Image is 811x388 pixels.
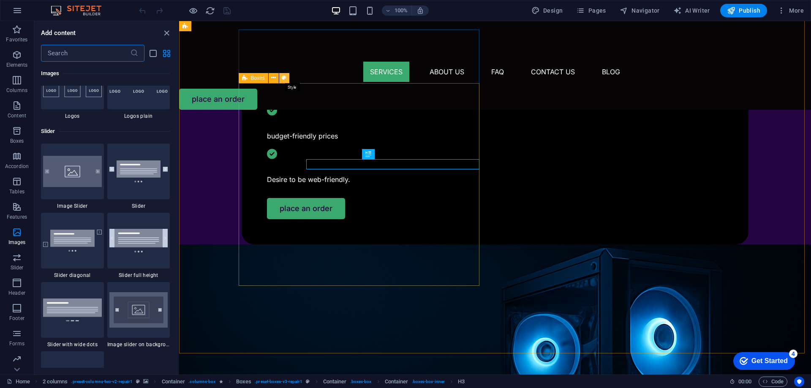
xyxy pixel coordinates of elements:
button: More [774,4,807,17]
button: Navigator [616,4,663,17]
span: Slider [107,203,170,209]
div: Logos plain [107,54,170,119]
img: image-slider-on-background.svg [109,292,168,328]
p: Forms [9,340,24,347]
div: Image slider on background [107,282,170,348]
button: Pages [573,4,609,17]
span: Design [531,6,563,15]
img: slider-wide-dots1.svg [43,298,102,321]
p: Content [8,112,26,119]
h6: Session time [729,377,752,387]
span: . boxes-box [350,377,372,387]
span: Click to select. Double-click to edit [323,377,347,387]
button: Code [759,377,787,387]
span: : [744,378,746,385]
i: Element contains an animation [219,379,223,384]
span: Pages [576,6,606,15]
span: Click to select. Double-click to edit [385,377,408,387]
img: slider-diagonal.svg [43,230,102,252]
span: Navigator [620,6,660,15]
p: Tables [9,188,24,195]
i: Reload page [205,6,215,16]
p: Images [8,239,26,246]
span: Boxes [251,76,265,81]
img: slider.svg [109,160,168,182]
h6: 100% [395,5,408,16]
span: . boxes-box-inner [412,377,445,387]
button: reload [205,5,215,16]
i: This element contains a background [143,379,148,384]
p: Favorites [6,36,27,43]
button: Usercentrics [794,377,804,387]
span: More [777,6,804,15]
button: list-view [148,48,158,58]
span: Image Slider [41,203,104,209]
span: AI Writer [673,6,710,15]
div: Design (Ctrl+Alt+Y) [528,4,566,17]
span: . columns-box [188,377,215,387]
div: Image Slider [41,144,104,209]
button: Publish [720,4,767,17]
button: 100% [382,5,412,16]
span: Slider with wide dots [41,341,104,348]
span: Publish [727,6,760,15]
span: Logos plain [107,113,170,119]
p: Slider [11,264,24,271]
i: This element is a customizable preset [306,379,310,384]
button: close panel [161,28,171,38]
h6: Slider [41,126,170,136]
div: Get Started 4 items remaining, 20% complete [7,4,68,22]
span: Click to select. Double-click to edit [162,377,185,387]
i: On resize automatically adjust zoom level to fit chosen device. [416,7,424,14]
div: Logos [41,54,104,119]
p: Footer [9,315,24,322]
p: Header [8,290,25,296]
nav: breadcrumb [43,377,465,387]
div: Get Started [25,9,61,17]
img: Editor Logo [49,5,112,16]
p: Boxes [10,138,24,144]
div: Slider full height [107,213,170,279]
span: . preset-boxes-v3-repair1 [255,377,302,387]
div: Slider [107,144,170,209]
span: Slider diagonal [41,272,104,279]
img: slider-full-height.svg [109,229,168,252]
button: AI Writer [670,4,713,17]
p: Accordion [5,163,29,170]
h6: Images [41,68,170,79]
a: Click to cancel selection. Double-click to open Pages [7,377,30,387]
i: This element is a customizable preset [136,379,140,384]
h6: Add content [41,28,76,38]
button: grid-view [161,48,171,58]
span: Click to select. Double-click to edit [43,377,68,387]
p: Columns [6,87,27,94]
span: Click to select. Double-click to edit [236,377,251,387]
span: Logos [41,113,104,119]
span: Image slider on background [107,341,170,348]
span: . preset-columns-two-v2-repair1 [71,377,133,387]
span: 00 00 [738,377,751,387]
div: Slider with wide dots [41,282,104,348]
img: image-slider.svg [43,156,102,187]
span: Slider full height [107,272,170,279]
div: Slider diagonal [41,213,104,279]
p: Features [7,214,27,220]
div: 4 [63,2,71,10]
span: Code [762,377,784,387]
span: Click to select. Double-click to edit [458,377,465,387]
p: Elements [6,62,28,68]
mark: Style [285,83,300,91]
input: Search [41,45,130,62]
button: Design [528,4,566,17]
